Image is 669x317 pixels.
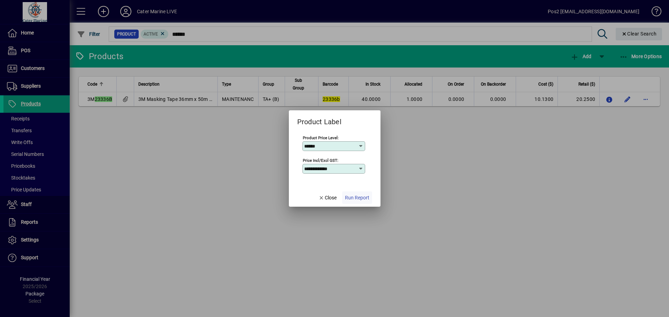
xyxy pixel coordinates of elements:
[303,158,338,163] mat-label: Price Incl/Excl GST:
[345,194,369,201] span: Run Report
[318,194,337,201] span: Close
[342,191,372,204] button: Run Report
[289,110,350,127] h2: Product Label
[316,191,339,204] button: Close
[303,135,339,140] mat-label: Product Price Level:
